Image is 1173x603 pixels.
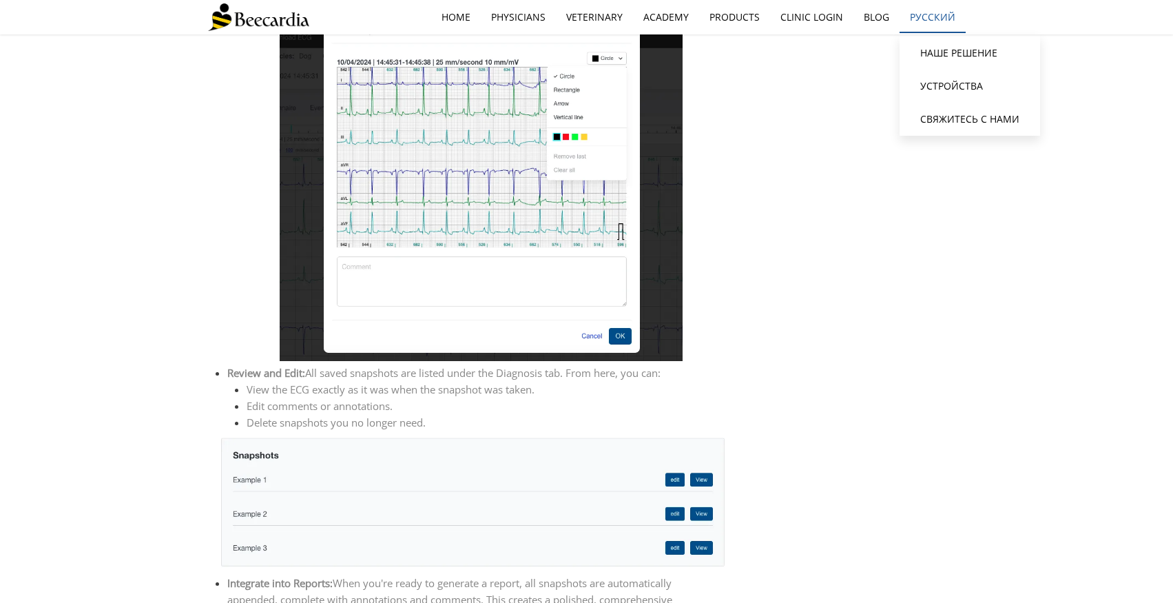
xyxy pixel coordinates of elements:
a: Physicians [481,1,556,33]
a: Blog [853,1,900,33]
a: Products [699,1,770,33]
span: Delete snapshots you no longer need. [247,416,426,429]
a: home [431,1,481,33]
span: View the ECG exactly as it was when the snapshot was taken. [247,382,534,396]
img: Beecardia [208,3,309,31]
span: All saved snapshots are listed under the Diagnosis tab. From here, you can: [305,366,661,380]
a: Veterinary [556,1,633,33]
a: наше решение [900,37,1040,70]
a: устройства [900,70,1040,103]
a: Русский [900,1,966,33]
a: Academy [633,1,699,33]
a: Clinic Login [770,1,853,33]
span: Edit comments or annotations. [247,399,393,413]
span: Review and Edit: [227,366,305,380]
a: Свяжитесь с нами [900,103,1040,136]
span: Integrate into Reports: [227,576,333,590]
